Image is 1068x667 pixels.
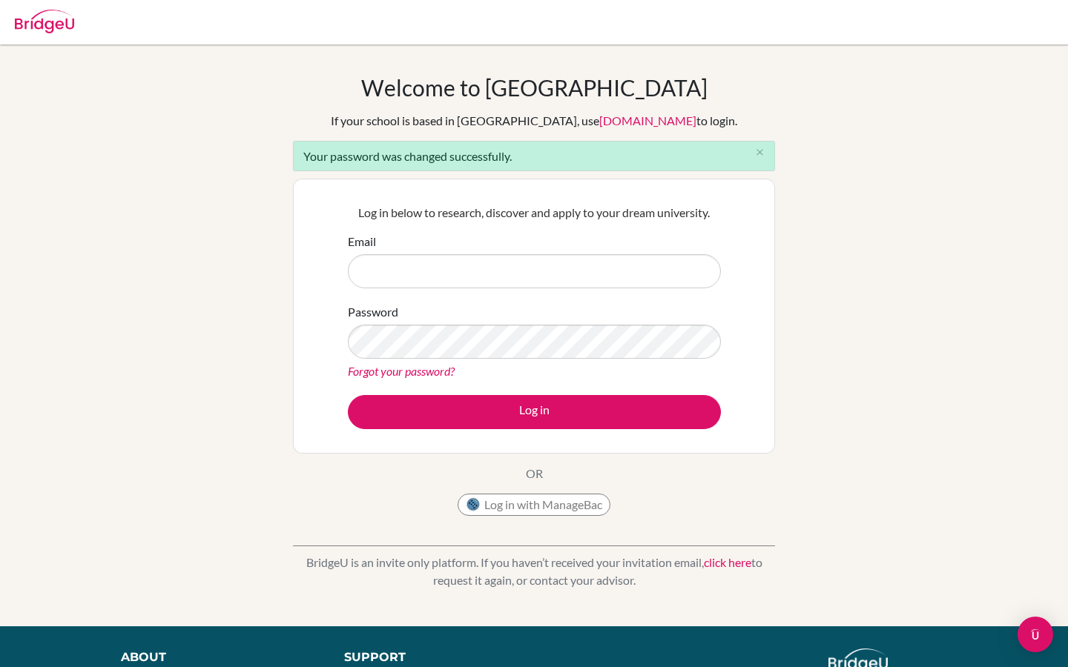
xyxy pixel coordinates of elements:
[361,74,708,101] h1: Welcome to [GEOGRAPHIC_DATA]
[121,648,311,666] div: About
[344,648,519,666] div: Support
[348,233,376,250] label: Email
[293,554,775,589] p: BridgeU is an invite only platform. If you haven’t received your invitation email, to request it ...
[15,10,74,33] img: Bridge-U
[331,112,737,130] div: If your school is based in [GEOGRAPHIC_DATA], use to login.
[599,113,696,127] a: [DOMAIN_NAME]
[704,555,751,569] a: click here
[348,364,455,378] a: Forgot your password?
[348,204,721,222] p: Log in below to research, discover and apply to your dream university.
[293,141,775,171] div: Your password was changed successfully.
[526,465,543,482] p: OR
[348,395,721,429] button: Log in
[745,142,774,164] button: Close
[348,303,398,321] label: Password
[458,494,610,516] button: Log in with ManageBac
[754,147,765,158] i: close
[1018,617,1053,652] div: Open Intercom Messenger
